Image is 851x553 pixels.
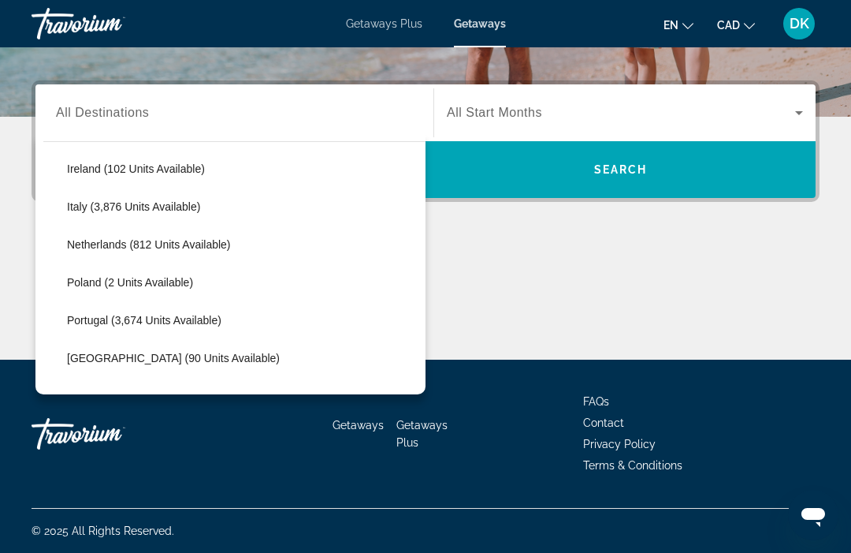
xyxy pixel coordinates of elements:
[663,13,693,36] button: Change language
[59,117,425,145] button: Hungary (705 units available)
[59,344,425,372] button: [GEOGRAPHIC_DATA] (90 units available)
[583,395,609,408] a: FAQs
[32,525,174,537] span: © 2025 All Rights Reserved.
[346,17,422,30] a: Getaways Plus
[790,16,809,32] span: DK
[59,382,425,410] button: [GEOGRAPHIC_DATA] (37 units available)
[32,3,189,44] a: Travorium
[788,490,838,540] iframe: Button to launch messaging window
[35,84,816,198] div: Search widget
[594,163,648,176] span: Search
[663,19,678,32] span: en
[67,276,193,289] span: Poland (2 units available)
[59,268,425,297] button: Poland (2 units available)
[67,163,205,175] span: Ireland (102 units available)
[67,314,221,327] span: Portugal (3,674 units available)
[59,306,425,334] button: Portugal (3,674 units available)
[583,417,624,429] a: Contact
[67,352,280,364] span: [GEOGRAPHIC_DATA] (90 units available)
[59,192,425,221] button: Italy (3,876 units available)
[67,200,200,213] span: Italy (3,876 units available)
[717,19,740,32] span: CAD
[67,238,231,251] span: Netherlands (812 units available)
[396,419,448,449] a: Getaways Plus
[32,410,189,458] a: Travorium
[333,419,384,432] a: Getaways
[56,106,149,119] span: All Destinations
[454,17,506,30] a: Getaways
[447,106,542,119] span: All Start Months
[59,155,425,183] button: Ireland (102 units available)
[779,7,819,40] button: User Menu
[583,459,682,472] a: Terms & Conditions
[583,438,656,450] a: Privacy Policy
[717,13,755,36] button: Change currency
[59,230,425,259] button: Netherlands (812 units available)
[425,141,816,198] button: Search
